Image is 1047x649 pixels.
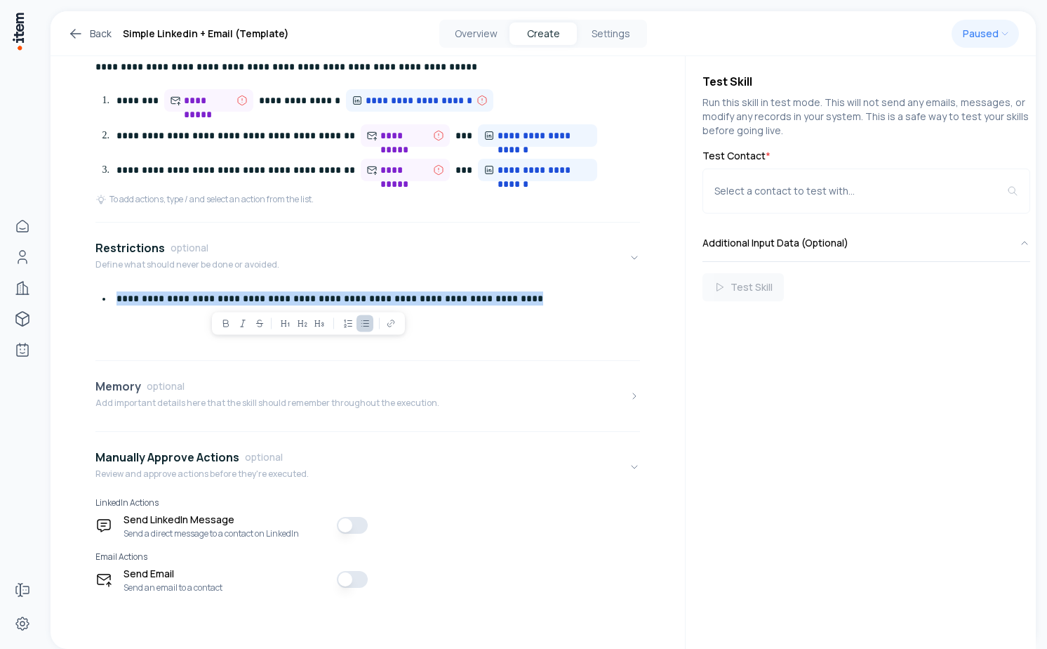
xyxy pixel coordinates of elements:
[8,336,36,364] a: Agents
[95,240,165,256] h4: Restrictions
[8,243,36,271] a: Contacts
[702,225,1030,261] button: Additional Input Data (Optional)
[123,25,289,42] h1: Simple Linkedin + Email (Template)
[702,73,1030,90] h4: Test Skill
[8,610,36,638] a: Settings
[245,450,283,464] span: optional
[8,274,36,302] a: Companies
[95,449,239,466] h4: Manually Approve Actions
[714,184,1007,198] div: Select a contact to test with...
[509,22,577,45] button: Create
[95,259,279,270] p: Define what should never be done or avoided.
[124,511,299,528] span: Send LinkedIn Message
[171,241,208,255] span: optional
[95,194,314,205] div: To add actions, type / and select an action from the list.
[95,228,640,287] button: RestrictionsoptionalDefine what should never be done or avoided.
[95,378,141,395] h4: Memory
[95,438,640,497] button: Manually Approve ActionsoptionalReview and approve actions before they're executed.
[95,551,368,563] h6: Email Actions
[95,367,640,426] button: MemoryoptionalAdd important details here that the skill should remember throughout the execution.
[124,528,299,539] span: Send a direct message to a contact on LinkedIn
[702,96,1030,138] p: Run this skill in test mode. This will not send any emails, messages, or modify any records in yo...
[442,22,509,45] button: Overview
[95,55,640,216] div: InstructionsWrite detailed step-by-step instructions for the entire process. Include what to do, ...
[8,576,36,604] a: Forms
[11,11,25,51] img: Item Brain Logo
[124,565,222,582] span: Send Email
[95,287,640,355] div: RestrictionsoptionalDefine what should never be done or avoided.
[8,212,36,240] a: Home
[577,22,644,45] button: Settings
[702,149,1030,163] label: Test Contact
[95,468,309,480] p: Review and approve actions before they're executed.
[67,25,112,42] a: Back
[8,305,36,333] a: deals
[147,379,185,393] span: optional
[382,315,399,332] button: Link
[95,497,368,509] h6: LinkedIn Actions
[95,497,640,605] div: Manually Approve ActionsoptionalReview and approve actions before they're executed.
[124,582,222,594] span: Send an email to a contact
[95,398,439,409] p: Add important details here that the skill should remember throughout the execution.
